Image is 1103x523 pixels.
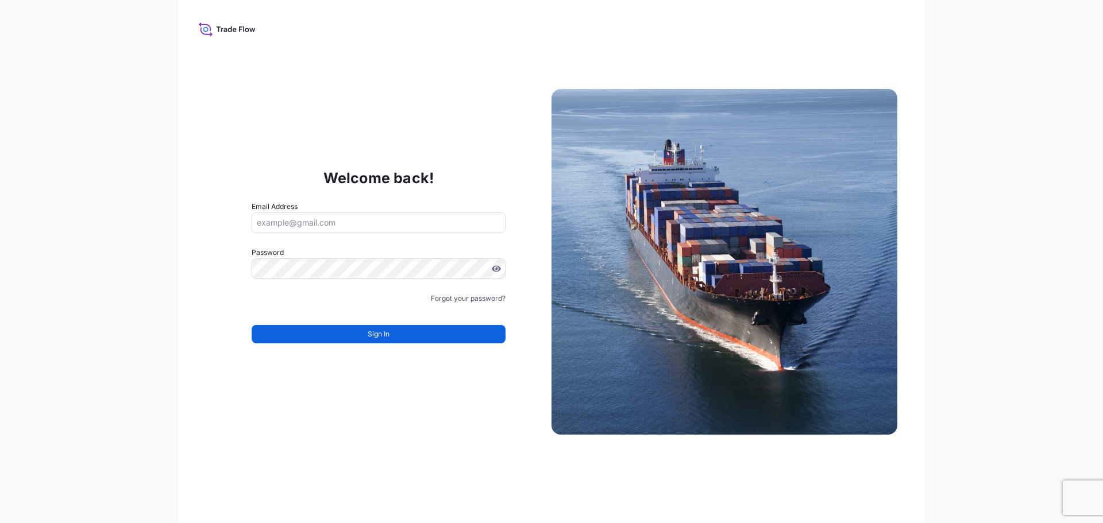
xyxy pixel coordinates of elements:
[252,212,506,233] input: example@gmail.com
[431,293,506,304] a: Forgot your password?
[323,169,434,187] p: Welcome back!
[252,247,506,258] label: Password
[252,201,298,212] label: Email Address
[492,264,501,273] button: Show password
[551,89,897,435] img: Ship illustration
[368,328,389,340] span: Sign In
[252,325,506,343] button: Sign In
